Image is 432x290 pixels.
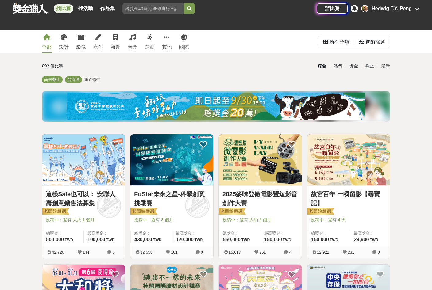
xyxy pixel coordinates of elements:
[134,217,210,223] span: 投稿中：還有 3 個月
[65,238,73,242] span: TWD
[162,44,172,51] div: 其他
[42,134,125,185] img: Cover Image
[241,238,250,242] span: TWD
[130,134,213,186] a: Cover Image
[106,238,114,242] span: TWD
[110,30,120,53] a: 商業
[264,230,298,236] span: 最高獎金：
[179,44,189,51] div: 國際
[311,217,386,223] span: 投稿中：還有 4 天
[44,77,60,82] span: 尚未截止
[83,250,89,254] span: 144
[306,208,334,216] img: 老闆娘嚴選
[42,44,52,51] div: 全部
[42,134,125,186] a: Cover Image
[222,189,298,208] a: 2025麥味登微電影暨短影音創作大賽
[201,250,203,254] span: 0
[145,44,155,51] div: 運動
[330,61,346,71] div: 熱門
[76,44,86,51] div: 影像
[46,237,64,242] span: 500,000
[129,208,157,216] img: 老闆娘嚴選
[365,36,385,48] div: 進階篩選
[145,30,155,53] a: 運動
[229,250,241,254] span: 15,617
[176,230,210,236] span: 最高獎金：
[153,238,161,242] span: TWD
[140,250,152,254] span: 12,658
[46,189,121,208] a: 這樣Sale也可以： 安聯人壽創意銷售法募集
[171,250,178,254] span: 101
[346,61,362,71] div: 獎金
[264,237,282,242] span: 150,000
[46,230,80,236] span: 總獎金：
[317,3,348,14] a: 辦比賽
[223,237,241,242] span: 550,000
[67,77,75,82] span: 台灣
[289,250,291,254] span: 4
[377,250,380,254] span: 0
[222,217,298,223] span: 投稿中：還有 大約 2 個月
[42,30,52,53] a: 全部
[162,30,172,53] a: 其他
[354,237,369,242] span: 29,900
[311,189,386,208] a: 故宮百年 一瞬留影【尋寶記】
[179,30,189,53] a: 國際
[112,250,114,254] span: 0
[67,93,365,120] img: ea6d37ea-8c75-4c97-b408-685919e50f13.jpg
[134,237,152,242] span: 430,000
[354,230,386,236] span: 最高獎金：
[219,134,302,186] a: Cover Image
[223,230,256,236] span: 總獎金：
[307,134,390,186] a: Cover Image
[259,250,266,254] span: 261
[52,250,64,254] span: 42,726
[372,5,412,12] div: Hedwig T.Y. Peng
[110,44,120,51] div: 商業
[311,230,346,236] span: 總獎金：
[362,61,378,71] div: 截止
[87,230,121,236] span: 最高獎金：
[93,44,103,51] div: 寫作
[307,134,390,185] img: Cover Image
[84,77,100,82] span: 重置條件
[59,44,69,51] div: 設計
[41,208,69,216] img: 老闆娘嚴選
[176,237,194,242] span: 120,000
[378,61,394,71] div: 最新
[330,238,338,242] span: TWD
[195,238,203,242] span: TWD
[42,61,158,71] div: 892 個比賽
[59,30,69,53] a: 設計
[311,237,329,242] span: 150,000
[98,4,118,13] a: 作品集
[370,238,378,242] span: TWD
[54,4,73,13] a: 找比賽
[134,189,210,208] a: FuStar未來之星-科學創意挑戰賽
[218,208,246,216] img: 老闆娘嚴選
[93,30,103,53] a: 寫作
[122,3,184,14] input: 總獎金40萬元 全球自行車設計比賽
[87,237,105,242] span: 100,000
[283,238,291,242] span: TWD
[317,250,329,254] span: 12,921
[76,4,95,13] a: 找活動
[348,250,354,254] span: 231
[134,230,168,236] span: 總獎金：
[219,134,302,185] img: Cover Image
[130,134,213,185] img: Cover Image
[128,30,137,53] a: 音樂
[362,6,368,12] img: Avatar
[76,30,86,53] a: 影像
[330,36,349,48] div: 所有分類
[314,61,330,71] div: 綜合
[46,217,121,223] span: 投稿中：還有 大約 1 個月
[128,44,137,51] div: 音樂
